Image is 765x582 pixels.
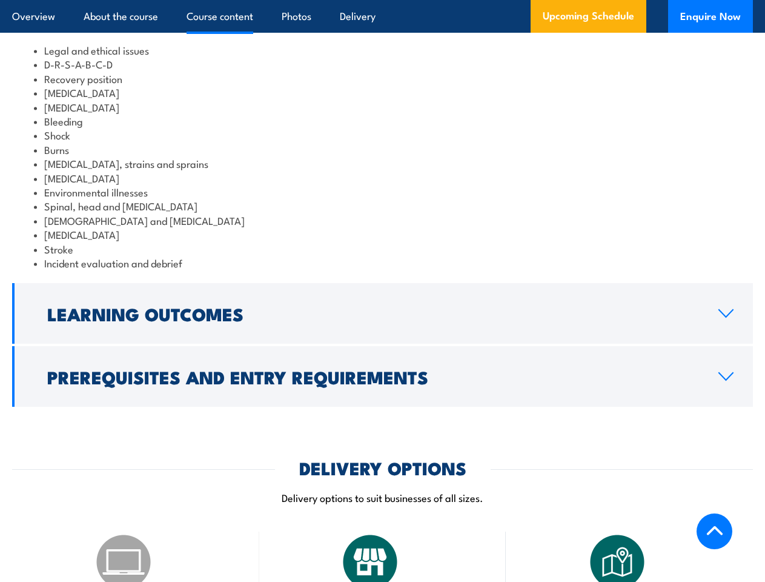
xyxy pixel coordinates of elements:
[34,199,731,213] li: Spinal, head and [MEDICAL_DATA]
[34,72,731,85] li: Recovery position
[34,128,731,142] li: Shock
[34,171,731,185] li: [MEDICAL_DATA]
[34,156,731,170] li: [MEDICAL_DATA], strains and sprains
[34,85,731,99] li: [MEDICAL_DATA]
[12,283,753,344] a: Learning Outcomes
[34,227,731,241] li: [MEDICAL_DATA]
[12,346,753,407] a: Prerequisites and Entry Requirements
[34,142,731,156] li: Burns
[299,460,466,475] h2: DELIVERY OPTIONS
[34,256,731,270] li: Incident evaluation and debrief
[34,100,731,114] li: [MEDICAL_DATA]
[34,114,731,128] li: Bleeding
[47,369,699,384] h2: Prerequisites and Entry Requirements
[34,185,731,199] li: Environmental illnesses
[34,43,731,57] li: Legal and ethical issues
[34,242,731,256] li: Stroke
[34,57,731,71] li: D-R-S-A-B-C-D
[34,213,731,227] li: [DEMOGRAPHIC_DATA] and [MEDICAL_DATA]
[47,306,699,321] h2: Learning Outcomes
[12,490,753,504] p: Delivery options to suit businesses of all sizes.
